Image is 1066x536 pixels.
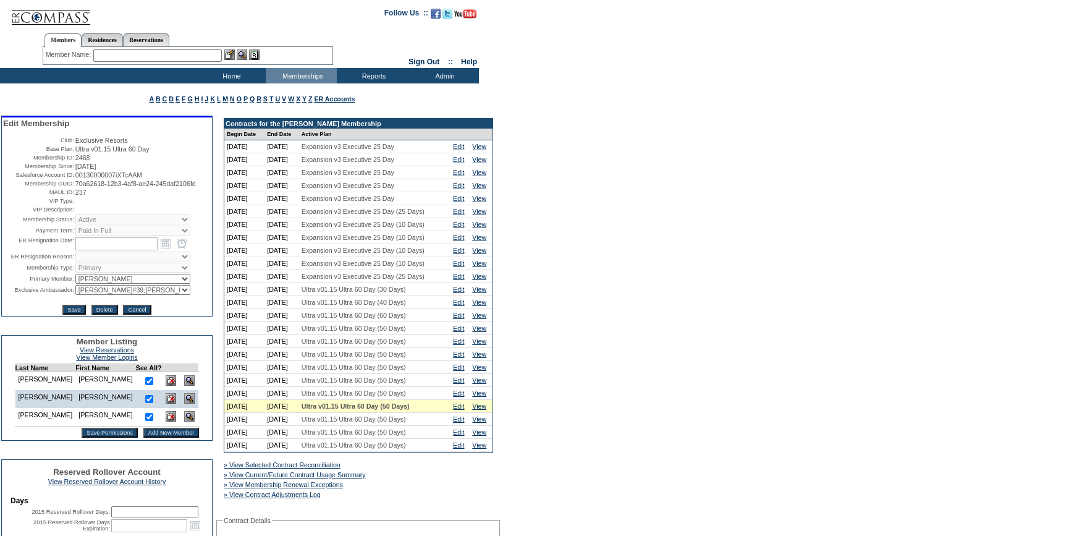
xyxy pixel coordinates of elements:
[302,95,307,103] a: Y
[224,374,264,387] td: [DATE]
[302,325,406,332] span: Ultra v01.15 Ultra 60 Day (50 Days)
[201,95,203,103] a: I
[453,351,464,358] a: Edit
[224,119,493,129] td: Contracts for the [PERSON_NAME] Membership
[472,195,486,202] a: View
[302,389,406,397] span: Ultra v01.15 Ultra 60 Day (50 Days)
[3,119,69,128] span: Edit Membership
[308,95,313,103] a: Z
[264,129,299,140] td: End Date
[453,312,464,319] a: Edit
[3,171,74,179] td: Salesforce Account ID:
[472,156,486,163] a: View
[224,348,264,361] td: [DATE]
[454,9,476,19] img: Subscribe to our YouTube Channel
[302,402,410,410] span: Ultra v01.15 Ultra 60 Day (50 Days)
[11,496,203,505] td: Days
[224,439,264,452] td: [DATE]
[264,140,299,153] td: [DATE]
[3,180,74,187] td: Membership GUID:
[453,376,464,384] a: Edit
[80,346,134,354] a: View Reservations
[150,95,154,103] a: A
[224,166,264,179] td: [DATE]
[205,95,208,103] a: J
[302,415,406,423] span: Ultra v01.15 Ultra 60 Day (50 Days)
[76,354,137,361] a: View Member Logins
[15,408,75,427] td: [PERSON_NAME]
[169,95,174,103] a: D
[175,237,188,250] a: Open the time view popup.
[266,68,337,83] td: Memberships
[224,231,264,244] td: [DATE]
[224,471,366,479] a: » View Current/Future Contract Usage Summary
[48,478,166,485] a: View Reserved Rollover Account History
[75,137,128,144] span: Exclusive Resorts
[224,413,264,426] td: [DATE]
[472,376,486,384] a: View
[453,441,464,449] a: Edit
[472,428,486,436] a: View
[264,439,299,452] td: [DATE]
[314,95,355,103] a: ER Accounts
[3,206,74,213] td: VIP Description:
[264,244,299,257] td: [DATE]
[230,95,235,103] a: N
[453,415,464,423] a: Edit
[75,145,150,153] span: Ultra v01.15 Ultra 60 Day
[224,335,264,348] td: [DATE]
[256,95,261,103] a: R
[453,299,464,306] a: Edit
[264,283,299,296] td: [DATE]
[3,263,74,273] td: Membership Type:
[224,49,235,60] img: b_edit.gif
[302,195,394,202] span: Expansion v3 Executive 25 Day
[448,57,453,66] span: ::
[182,95,186,103] a: F
[302,428,406,436] span: Ultra v01.15 Ultra 60 Day (50 Days)
[264,335,299,348] td: [DATE]
[408,57,439,66] a: Sign Out
[3,189,74,196] td: MAUL ID:
[472,338,486,345] a: View
[472,389,486,397] a: View
[44,33,82,47] a: Members
[302,299,406,306] span: Ultra v01.15 Ultra 60 Day (40 Days)
[224,296,264,309] td: [DATE]
[166,375,176,386] img: Delete
[3,154,74,161] td: Membership ID:
[224,244,264,257] td: [DATE]
[264,296,299,309] td: [DATE]
[3,252,74,262] td: ER Resignation Reason:
[222,517,272,524] legend: Contract Details
[264,348,299,361] td: [DATE]
[472,286,486,293] a: View
[296,95,300,103] a: X
[472,441,486,449] a: View
[264,179,299,192] td: [DATE]
[472,169,486,176] a: View
[453,143,464,150] a: Edit
[472,415,486,423] a: View
[442,12,452,20] a: Follow us on Twitter
[224,491,321,498] a: » View Contract Adjustments Log
[264,205,299,218] td: [DATE]
[91,305,118,315] input: Delete
[453,247,464,254] a: Edit
[472,221,486,228] a: View
[472,143,486,150] a: View
[302,221,425,228] span: Expansion v3 Executive 25 Day (10 Days)
[472,325,486,332] a: View
[188,519,202,532] a: Open the calendar popup.
[302,169,394,176] span: Expansion v3 Executive 25 Day
[3,274,74,284] td: Primary Member:
[62,305,85,315] input: Save
[453,364,464,371] a: Edit
[123,33,169,46] a: Reservations
[224,205,264,218] td: [DATE]
[453,156,464,163] a: Edit
[302,156,394,163] span: Expansion v3 Executive 25 Day
[224,140,264,153] td: [DATE]
[302,234,425,241] span: Expansion v3 Executive 25 Day (10 Days)
[384,7,428,22] td: Follow Us ::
